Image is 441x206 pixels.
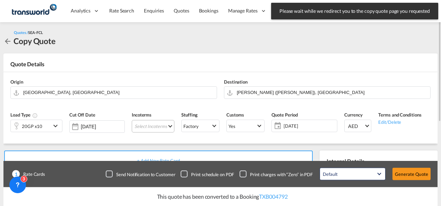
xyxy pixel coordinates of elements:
md-checkbox: Checkbox No Ink [181,171,234,178]
div: Yes [228,123,235,129]
button: Generate Quote [392,168,431,180]
div: + Add New Rate Card [4,151,313,171]
span: Rate Search [109,8,134,14]
span: [DATE] [284,123,335,129]
div: Send Notification to Customer [116,171,175,177]
md-select: Select Stuffing: Factory [181,120,219,132]
span: Analytics [71,7,90,14]
span: 1 [12,170,20,178]
div: Factory [183,123,198,129]
span: SEA-FCL [28,30,43,35]
div: Print schedule on PDF [191,171,234,177]
span: AED [348,123,364,130]
span: Terms and Conditions [378,112,421,118]
input: Search by Door/Port [23,86,213,98]
span: Bookings [199,8,218,14]
md-select: Select Currency: د.إ AEDUnited Arab Emirates Dirham [344,120,371,132]
div: Quote Details [3,60,438,71]
span: [DATE] [282,121,337,131]
span: Origin [10,79,23,85]
input: Select [81,124,124,129]
input: Search by Door/Port [237,86,427,98]
md-input-container: Jebel Ali, AEJEA [10,86,217,99]
div: Copy Quote [14,35,55,46]
a: TXB004792 [259,193,287,200]
p: This quote has been converted to a Booking [154,193,288,200]
span: Please wait while we redirect you to the copy quote page you requested [277,8,432,15]
md-icon: icon-calendar [272,122,280,130]
md-checkbox: Checkbox No Ink [106,171,175,178]
div: Edit/Delete [378,118,421,125]
span: Quotes [174,8,189,14]
md-icon: icon-chevron-down [51,122,62,130]
span: Manage Rates [228,7,258,14]
span: Enquiries [144,8,164,14]
div: Default [323,171,337,177]
div: Print charges with “Zero” in PDF [250,171,313,177]
span: Currency [344,112,362,118]
md-icon: icon-arrow-left [3,37,12,45]
span: Customs [226,112,244,118]
div: 20GP x10icon-chevron-down [10,120,62,132]
span: Incoterms [132,112,152,118]
span: Stuffing [181,112,197,118]
img: f753ae806dec11f0841701cdfdf085c0.png [10,3,57,19]
span: + Add New Rate Card [137,158,180,163]
span: Rate Cards [20,171,45,177]
span: Quotes / [14,30,28,35]
span: Cut Off Date [69,112,95,118]
div: 20GP x10 [22,121,42,131]
md-checkbox: Checkbox No Ink [240,171,313,178]
md-select: Select Customs: Yes [226,120,265,132]
md-select: Select Incoterms [132,120,174,132]
span: Destination [224,79,248,85]
md-icon: icon-information-outline [32,113,38,118]
span: Quote Period [271,112,298,118]
span: Load Type [10,112,38,118]
div: Internal Details [320,151,438,172]
div: icon-arrow-left [3,35,14,46]
md-input-container: Jawaharlal Nehru (Nhava Sheva), INNSA [224,86,431,99]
